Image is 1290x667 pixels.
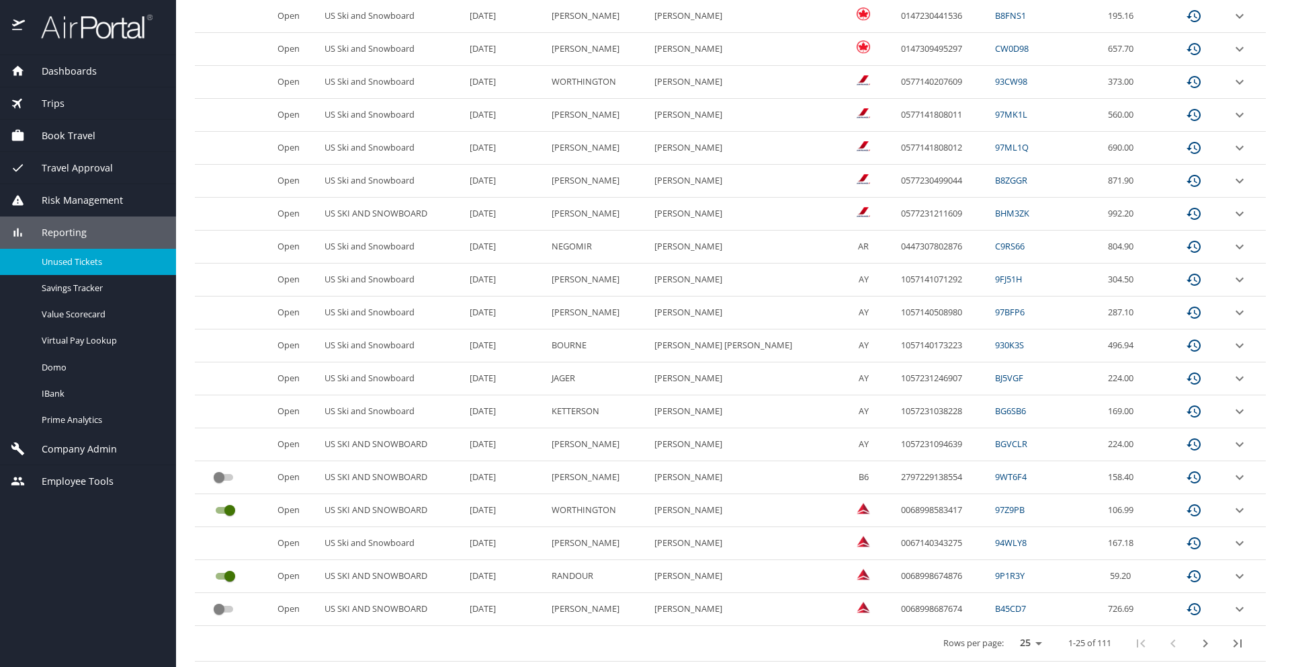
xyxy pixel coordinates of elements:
button: expand row [1232,469,1248,485]
td: 0067140343275 [896,527,990,560]
td: US SKI AND SNOWBOARD [319,461,464,494]
span: IBank [42,387,160,400]
td: 1057231094639 [896,428,990,461]
img: Air Canada [857,40,870,54]
td: [PERSON_NAME] [546,198,649,231]
td: US SKI AND SNOWBOARD [319,560,464,593]
td: [PERSON_NAME] [546,33,649,66]
td: [PERSON_NAME] [649,231,837,264]
button: expand row [1232,502,1248,518]
td: 560.00 [1079,99,1167,132]
td: RANDOUR [546,560,649,593]
td: [DATE] [464,527,546,560]
img: Air France [857,73,870,87]
span: Risk Management [25,193,123,208]
img: Delta Airlines [857,600,870,614]
td: 106.99 [1079,494,1167,527]
td: [DATE] [464,494,546,527]
button: expand row [1232,107,1248,123]
td: [PERSON_NAME] [546,132,649,165]
td: [DATE] [464,560,546,593]
a: BHM3ZK [995,207,1029,219]
td: 726.69 [1079,593,1167,626]
td: 0068998674876 [896,560,990,593]
td: [DATE] [464,297,546,329]
span: Company Admin [25,442,117,457]
button: expand row [1232,206,1248,222]
td: 0577231211609 [896,198,990,231]
span: AY [859,438,869,450]
span: AY [859,372,869,384]
td: Open [272,461,319,494]
td: [PERSON_NAME] [546,264,649,297]
img: Air Canada [857,7,870,21]
td: [PERSON_NAME] [649,165,837,198]
td: US Ski and Snowboard [319,329,464,362]
td: Open [272,99,319,132]
a: BGVCLR [995,438,1027,450]
button: expand row [1232,8,1248,24]
td: US SKI AND SNOWBOARD [319,198,464,231]
span: Trips [25,96,64,111]
td: US Ski and Snowboard [319,132,464,165]
td: Open [272,362,319,395]
span: B6 [859,471,869,483]
button: last page [1221,627,1254,660]
td: [PERSON_NAME] [649,395,837,428]
a: B8ZGGR [995,174,1027,186]
button: expand row [1232,140,1248,156]
td: Open [272,132,319,165]
td: [DATE] [464,593,546,626]
td: [DATE] [464,329,546,362]
td: [PERSON_NAME] [649,132,837,165]
td: US SKI AND SNOWBOARD [319,494,464,527]
a: 9P1R3Y [995,570,1025,582]
span: Travel Approval [25,161,113,175]
td: 1057231246907 [896,362,990,395]
td: [DATE] [464,66,546,99]
td: US Ski and Snowboard [319,66,464,99]
td: 1057231038228 [896,395,990,428]
td: US Ski and Snowboard [319,231,464,264]
img: icon-airportal.png [12,13,26,40]
td: US Ski and Snowboard [319,527,464,560]
button: expand row [1232,41,1248,57]
span: Value Scorecard [42,308,160,321]
td: Open [272,494,319,527]
td: Open [272,33,319,66]
td: Open [272,593,319,626]
a: 97MK1L [995,108,1027,120]
td: [PERSON_NAME] [546,165,649,198]
td: [PERSON_NAME] [546,428,649,461]
td: [PERSON_NAME] [649,99,837,132]
button: expand row [1232,74,1248,90]
td: 287.10 [1079,297,1167,329]
span: Savings Tracker [42,282,160,295]
a: 97Z9PB [995,504,1025,516]
td: [DATE] [464,33,546,66]
td: BOURNE [546,329,649,362]
td: [PERSON_NAME] [649,461,837,494]
a: 93CW98 [995,75,1027,87]
td: US Ski and Snowboard [319,297,464,329]
td: 224.00 [1079,362,1167,395]
button: expand row [1232,272,1248,288]
td: WORTHINGTON [546,494,649,527]
td: 690.00 [1079,132,1167,165]
td: 304.50 [1079,264,1167,297]
td: [PERSON_NAME] [PERSON_NAME] [649,329,837,362]
td: 0068998583417 [896,494,990,527]
td: 158.40 [1079,461,1167,494]
span: Domo [42,361,160,374]
button: expand row [1232,568,1248,584]
button: expand row [1232,535,1248,551]
a: 97BFP6 [995,306,1025,318]
button: expand row [1232,338,1248,354]
span: Unused Tickets [42,256,160,268]
td: Open [272,560,319,593]
button: expand row [1232,436,1248,453]
a: B45CD7 [995,602,1026,615]
td: [PERSON_NAME] [546,297,649,329]
td: US Ski and Snowboard [319,395,464,428]
td: Open [272,66,319,99]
